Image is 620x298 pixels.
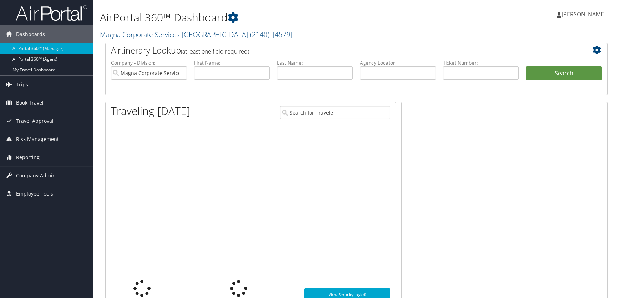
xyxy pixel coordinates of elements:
[16,185,53,203] span: Employee Tools
[111,103,190,118] h1: Traveling [DATE]
[16,25,45,43] span: Dashboards
[277,59,353,66] label: Last Name:
[16,167,56,185] span: Company Admin
[16,94,44,112] span: Book Travel
[100,30,293,39] a: Magna Corporate Services [GEOGRAPHIC_DATA]
[557,4,613,25] a: [PERSON_NAME]
[269,30,293,39] span: , [ 4579 ]
[16,5,87,21] img: airportal-logo.png
[280,106,390,119] input: Search for Traveler
[526,66,602,81] button: Search
[16,76,28,94] span: Trips
[181,47,249,55] span: (at least one field required)
[561,10,606,18] span: [PERSON_NAME]
[443,59,519,66] label: Ticket Number:
[16,130,59,148] span: Risk Management
[100,10,442,25] h1: AirPortal 360™ Dashboard
[250,30,269,39] span: ( 2140 )
[111,44,560,56] h2: Airtinerary Lookup
[16,148,40,166] span: Reporting
[194,59,270,66] label: First Name:
[360,59,436,66] label: Agency Locator:
[16,112,54,130] span: Travel Approval
[111,59,187,66] label: Company - Division:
